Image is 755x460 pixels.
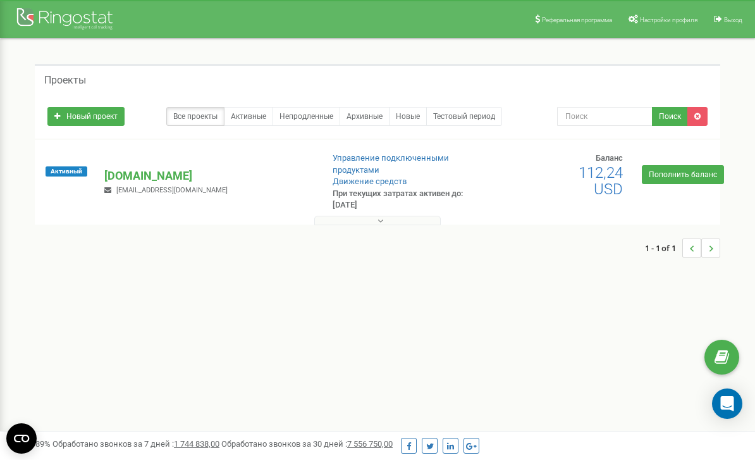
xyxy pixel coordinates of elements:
input: Поиск [557,107,653,126]
a: Архивные [340,107,390,126]
span: 112,24 USD [579,164,623,198]
u: 7 556 750,00 [347,439,393,449]
a: Движение средств [333,177,407,186]
a: Пополнить баланс [642,165,724,184]
div: Open Intercom Messenger [712,389,742,419]
span: Настройки профиля [640,16,697,23]
span: [EMAIL_ADDRESS][DOMAIN_NAME] [116,186,228,194]
span: Баланс [596,153,623,163]
u: 1 744 838,00 [174,439,219,449]
button: Open CMP widget [6,423,37,454]
a: Управление подключенными продуктами [333,153,449,175]
p: [DOMAIN_NAME] [104,168,312,184]
span: Активный [46,166,87,177]
span: 1 - 1 of 1 [645,239,682,258]
span: Выход [724,16,742,23]
button: Поиск [652,107,688,126]
a: Тестовый период [426,107,502,126]
nav: ... [645,226,720,270]
span: Реферальная программа [542,16,612,23]
span: Обработано звонков за 30 дней : [221,439,393,449]
h5: Проекты [44,75,86,86]
a: Непродленные [273,107,340,126]
p: При текущих затратах активен до: [DATE] [333,188,484,211]
a: Новые [389,107,427,126]
a: Все проекты [166,107,224,126]
a: Новый проект [47,107,125,126]
span: Обработано звонков за 7 дней : [52,439,219,449]
a: Активные [224,107,273,126]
